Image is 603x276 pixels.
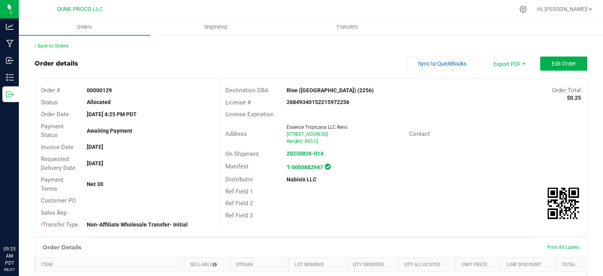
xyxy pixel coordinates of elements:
[305,139,318,144] span: 89512
[6,23,14,31] inline-svg: Analytics
[287,164,323,170] a: T-0000882947
[282,19,413,35] a: Transfers
[87,181,103,187] strong: Net 30
[87,144,103,150] strong: [DATE]
[225,200,253,207] span: Ref Field 2
[225,87,269,94] span: Destination DBA
[225,212,253,219] span: Ref Field 3
[287,139,297,144] span: Reno
[552,87,581,94] span: Order Total
[35,59,78,68] div: Order details
[407,57,477,71] button: Sync to QuickBooks
[41,99,58,106] span: Status
[41,144,73,151] span: Invoice Date
[41,197,76,204] span: Customer PO
[6,40,14,48] inline-svg: Manufacturing
[287,99,349,105] strong: 26849340152215972256
[87,87,112,93] strong: 00000129
[87,160,103,166] strong: [DATE]
[567,95,581,101] strong: $0.25
[6,73,14,81] inline-svg: Inventory
[19,19,150,35] a: Orders
[225,176,253,183] span: Distributor
[4,267,15,272] p: 08/27
[41,123,64,139] span: Payment Status
[537,6,588,12] span: Hi, [PERSON_NAME]!
[547,245,579,250] span: Print All Labels
[552,60,576,67] span: Edit Order
[41,155,75,172] span: Requested Delivery Date
[287,132,328,137] span: [STREET_ADDRESS]
[41,111,69,118] span: Order Date
[41,87,60,94] span: Order #
[4,245,15,267] p: 09:25 AM PDT
[6,57,14,64] inline-svg: Inbound
[35,257,184,272] th: Item
[194,24,238,31] span: Shipments
[501,257,555,272] th: Line Discount
[87,99,111,105] strong: Allocated
[6,90,14,98] inline-svg: Outbound
[556,257,587,272] th: Total
[87,111,137,117] strong: [DATE] 4:25 PM PDT
[41,221,78,228] span: Transfer Type
[35,43,68,49] a: Back to Orders
[325,163,331,171] span: In Sync
[150,19,282,35] a: Shipments
[548,188,579,219] img: Scan me!
[230,257,289,272] th: Strain
[287,176,316,183] strong: Nabisix LLC
[66,24,102,31] span: Orders
[409,130,430,137] span: Contact
[225,111,274,118] span: License Expiration
[225,188,253,195] span: Ref Field 1
[518,5,528,13] div: Manage settings
[41,176,64,192] span: Payment Terms
[225,99,251,106] span: License #
[184,257,230,272] th: Sellable
[296,139,303,144] span: NV
[289,257,347,272] th: Lot Number
[225,150,259,157] span: On Shipment
[398,257,456,272] th: Qty Allocated
[485,57,532,71] li: Export PDF
[225,130,247,137] span: Address
[326,24,369,31] span: Transfers
[418,60,466,67] span: Sync to QuickBooks
[347,257,398,272] th: Qty Ordered
[287,124,347,130] span: Essence Tropicana LLC Reno
[87,221,188,228] strong: Non-Affiliate Wholesale Transfer- Initial
[456,257,501,272] th: Unit Price
[43,244,81,250] h1: Order Details
[8,213,31,237] iframe: Resource center
[287,150,323,157] a: 20250826-014
[548,188,579,219] qrcode: 00000129
[41,209,67,216] span: Sales Rep
[540,57,587,71] button: Edit Order
[57,6,103,13] span: DUNE PROCO LLC
[225,163,249,170] span: Manifest
[296,139,296,144] span: ,
[87,128,132,134] strong: Awaiting Payment
[287,87,374,93] strong: Rise ([GEOGRAPHIC_DATA]) (2256)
